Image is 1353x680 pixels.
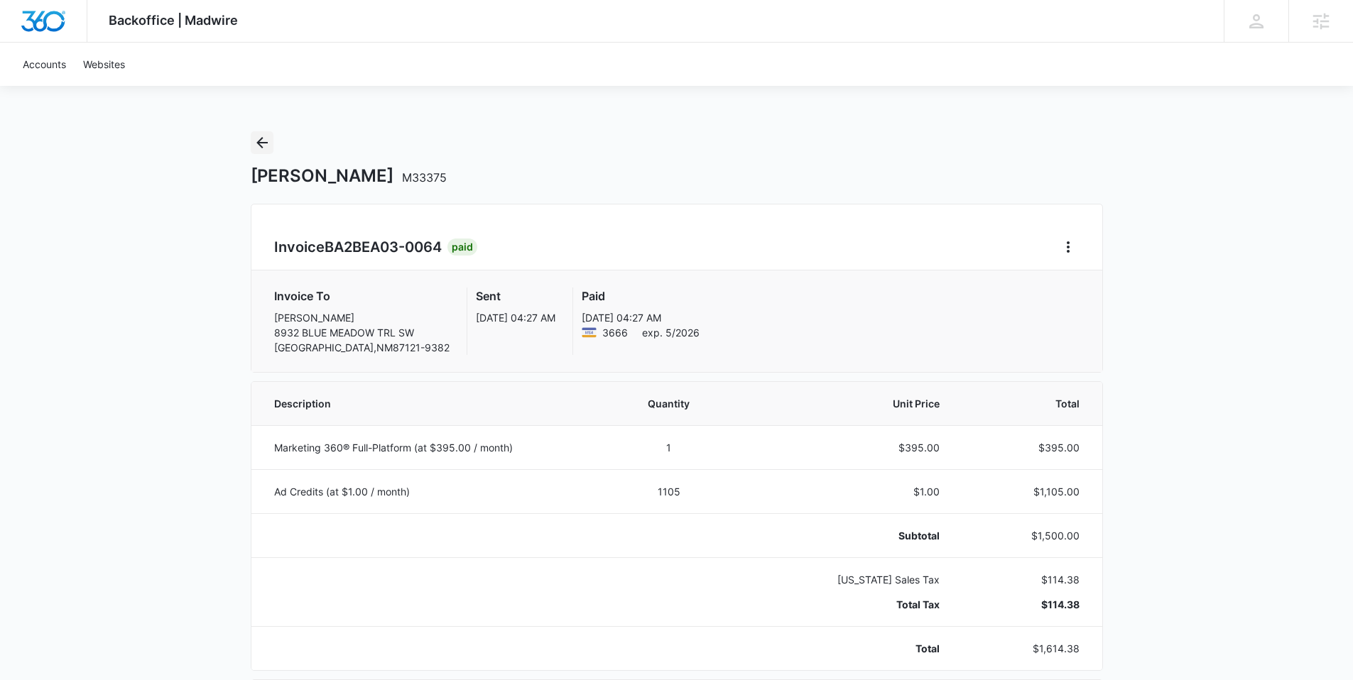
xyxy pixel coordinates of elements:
td: 1 [607,425,732,469]
h2: Invoice [274,236,447,258]
p: $1,105.00 [974,484,1080,499]
p: $114.38 [974,572,1080,587]
p: Marketing 360® Full-Platform (at $395.00 / month) [274,440,589,455]
span: Backoffice | Madwire [109,13,238,28]
p: [DATE] 04:27 AM [476,310,555,325]
p: $114.38 [974,597,1080,612]
span: Visa ending with [602,325,628,340]
span: M33375 [402,170,447,185]
p: $1.00 [749,484,940,499]
td: 1105 [607,469,732,513]
button: Back [251,131,273,154]
a: Accounts [14,43,75,86]
p: $1,614.38 [974,641,1080,656]
p: [PERSON_NAME] 8932 BLUE MEADOW TRL SW [GEOGRAPHIC_DATA] , NM 87121-9382 [274,310,450,355]
p: $1,500.00 [974,528,1080,543]
span: Unit Price [749,396,940,411]
p: Total Tax [749,597,940,612]
p: Total [749,641,940,656]
span: Quantity [624,396,715,411]
span: Total [974,396,1080,411]
h1: [PERSON_NAME] [251,165,447,187]
p: [DATE] 04:27 AM [582,310,700,325]
span: BA2BEA03-0064 [325,238,442,256]
p: $395.00 [749,440,940,455]
h3: Invoice To [274,287,450,305]
p: Subtotal [749,528,940,543]
button: Home [1057,236,1080,258]
div: Paid [447,238,477,256]
p: Ad Credits (at $1.00 / month) [274,484,589,499]
span: Description [274,396,589,411]
h3: Sent [476,287,555,305]
p: [US_STATE] Sales Tax [749,572,940,587]
p: $395.00 [974,440,1080,455]
h3: Paid [582,287,700,305]
a: Websites [75,43,134,86]
span: exp. 5/2026 [642,325,700,340]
